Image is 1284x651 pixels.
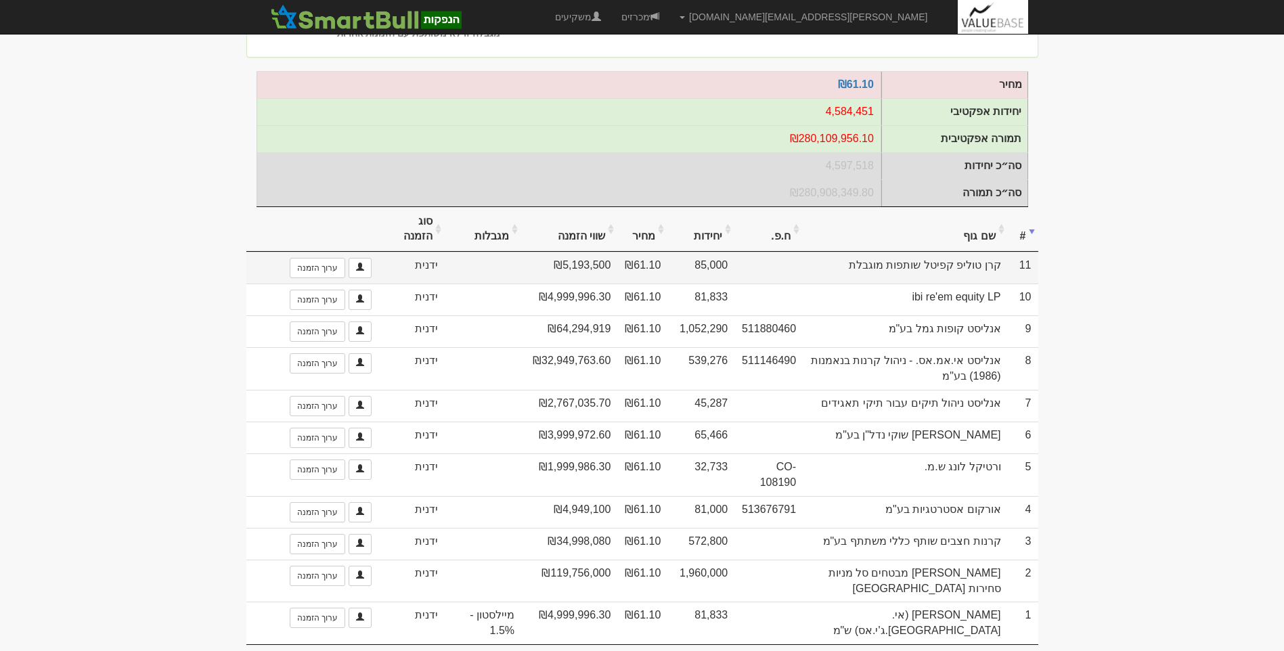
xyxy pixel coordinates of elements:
td: ₪119,756,000 [521,560,617,602]
td: 7 [1008,390,1038,422]
td: 1,052,290 [667,315,734,347]
td: ורטיקל לונג ש.מ. [803,453,1007,496]
td: ₪61.10 [617,347,667,390]
td: 513676791 [734,496,803,528]
th: שווי הזמנה: activate to sort column ascending [521,207,617,252]
td: [PERSON_NAME] מבטחים סל מניות סחירות [GEOGRAPHIC_DATA] [803,560,1007,602]
td: ידנית [378,284,445,315]
td: 81,833 [667,284,734,315]
td: 511146490 [734,347,803,390]
a: ערוך הזמנה [290,459,345,480]
td: 6 [1008,422,1038,453]
td: 1,960,000 [667,560,734,602]
td: 1 [1008,602,1038,644]
a: ערוך הזמנה [290,396,345,416]
td: 5 [1008,453,1038,496]
td: קרן טוליפ קפיטל שותפות מוגבלת [803,252,1007,284]
td: ידנית [378,347,445,390]
th: ח.פ.: activate to sort column ascending [734,207,803,252]
td: 85,000 [667,252,734,284]
span: מיילסטון - 1.5% [451,608,514,639]
th: מגבלות: activate to sort column ascending [445,207,521,252]
td: 32,733 [667,453,734,496]
td: ידנית [378,390,445,422]
td: ₪61.10 [617,496,667,528]
td: ₪4,949,100 [521,496,617,528]
td: ₪3,999,972.60 [521,422,617,453]
td: ידנית [378,602,445,644]
td: 45,287 [667,390,734,422]
td: 9 [1008,315,1038,347]
td: ידנית [378,422,445,453]
td: 2 [1008,560,1038,602]
td: ₪61.10 [617,315,667,347]
a: ערוך הזמנה [290,353,345,374]
td: אנליסט קופות גמל בע"מ [803,315,1007,347]
td: ibi re'em equity LP [803,284,1007,315]
th: מחיר: activate to sort column ascending [617,207,667,252]
td: 8 [1008,347,1038,390]
td: יחידות אפקטיבי [881,99,1027,126]
td: ידנית [378,315,445,347]
td: ₪61.10 [617,284,667,315]
a: ערוך הזמנה [290,502,345,522]
td: 539,276 [667,347,734,390]
td: ₪5,193,500 [521,252,617,284]
td: ₪61.10 [617,560,667,602]
td: אנליסט ניהול תיקים עבור תיקי תאגידים [803,390,1007,422]
a: ₪61.10 [838,78,874,90]
td: אורקום אסטרטגיות בע"מ [803,496,1007,528]
td: 11 [1008,252,1038,284]
a: ערוך הזמנה [290,534,345,554]
td: 81,833 [667,602,734,644]
td: 81,000 [667,496,734,528]
td: תמורה אפקטיבית [257,125,881,152]
td: CO-108190 [734,453,803,496]
th: יחידות: activate to sort column ascending [667,207,734,252]
td: תמורה אפקטיבית [881,126,1027,153]
img: SmartBull Logo [267,3,466,30]
td: סה״כ יחידות [257,152,881,179]
th: סוג הזמנה: activate to sort column ascending [378,207,445,252]
td: 4 [1008,496,1038,528]
td: סה״כ תמורה [881,179,1027,206]
td: ₪61.10 [617,528,667,560]
td: ידנית [378,560,445,602]
td: אנליסט אי.אמ.אס. - ניהול קרנות בנאמנות (1986) בע"מ [803,347,1007,390]
th: #: activate to sort column ascending [1008,207,1038,252]
td: ידנית [378,528,445,560]
td: ₪4,999,996.30 [521,284,617,315]
td: מחיר [881,72,1027,99]
td: 572,800 [667,528,734,560]
td: ידנית [378,496,445,528]
td: [PERSON_NAME] (אי.[GEOGRAPHIC_DATA].ג'י.אס) ש"מ [803,602,1007,644]
td: סה״כ יחידות [881,152,1027,179]
a: ערוך הזמנה [290,321,345,342]
td: ₪64,294,919 [521,315,617,347]
td: ₪2,767,035.70 [521,390,617,422]
td: סה״כ תמורה [257,179,881,206]
td: 511880460 [734,315,803,347]
a: ערוך הזמנה [290,608,345,628]
td: 10 [1008,284,1038,315]
td: ₪61.10 [617,252,667,284]
a: ערוך הזמנה [290,258,345,278]
td: ₪61.10 [617,602,667,644]
td: ₪1,999,986.30 [521,453,617,496]
a: ערוך הזמנה [290,566,345,586]
td: 65,466 [667,422,734,453]
td: ₪34,998,080 [521,528,617,560]
td: ידנית [378,453,445,496]
td: קרנות חצבים שותף כללי משתתף בע"מ [803,528,1007,560]
td: ₪61.10 [617,453,667,496]
a: ערוך הזמנה [290,428,345,448]
td: 3 [1008,528,1038,560]
td: ₪61.10 [617,422,667,453]
td: יחידות אפקטיבי [257,98,881,125]
td: ₪4,999,996.30 [521,602,617,644]
a: ערוך הזמנה [290,290,345,310]
td: ₪61.10 [617,390,667,422]
td: ידנית [378,252,445,284]
td: ₪32,949,763.60 [521,347,617,390]
th: שם גוף: activate to sort column ascending [803,207,1007,252]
